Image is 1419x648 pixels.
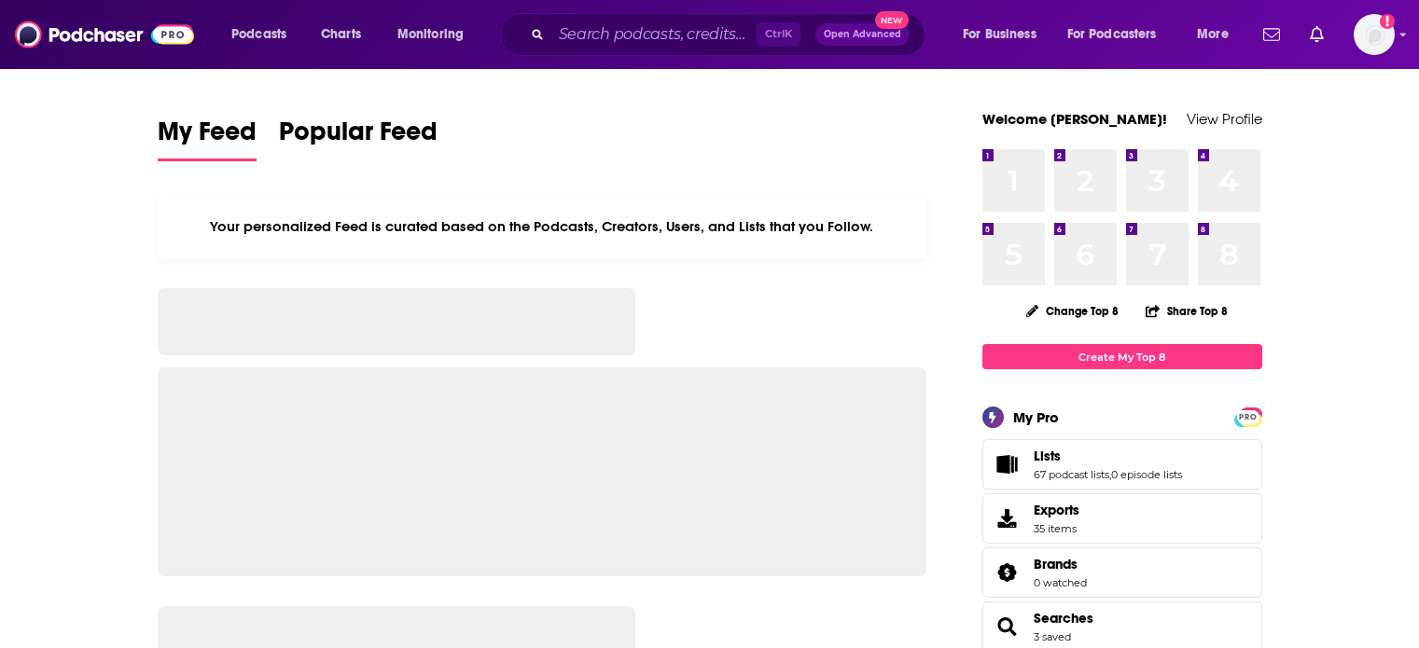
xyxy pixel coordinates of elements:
span: New [875,11,909,29]
a: Popular Feed [279,116,438,161]
span: Brands [982,547,1262,598]
button: open menu [218,20,311,49]
span: Podcasts [231,21,286,48]
a: 3 saved [1034,630,1071,643]
svg: Add a profile image [1380,14,1395,29]
div: My Pro [1013,408,1059,426]
a: Lists [1034,448,1182,464]
a: PRO [1237,409,1259,423]
img: Podchaser - Follow, Share and Rate Podcasts [15,17,194,52]
button: Show profile menu [1354,14,1395,55]
span: For Podcasters [1067,21,1157,48]
a: 67 podcast lists [1034,468,1109,481]
span: Monitoring [397,21,464,48]
span: For Business [963,21,1036,48]
a: Brands [1034,556,1087,572]
span: Open Advanced [824,30,901,39]
button: open menu [1184,20,1252,49]
button: open menu [1055,20,1184,49]
a: Exports [982,493,1262,544]
a: Lists [989,451,1026,477]
span: Brands [1034,556,1078,572]
a: Show notifications dropdown [1302,19,1331,50]
button: open menu [950,20,1060,49]
a: 0 episode lists [1111,468,1182,481]
button: Change Top 8 [1015,299,1131,323]
span: Popular Feed [279,116,438,159]
span: Lists [1034,448,1061,464]
a: My Feed [158,116,257,161]
a: View Profile [1187,110,1262,128]
span: PRO [1237,410,1259,424]
span: Logged in as NickG [1354,14,1395,55]
button: Open AdvancedNew [815,23,910,46]
span: , [1109,468,1111,481]
span: My Feed [158,116,257,159]
span: Ctrl K [757,22,800,47]
span: 35 items [1034,522,1079,535]
span: Exports [1034,502,1079,518]
a: Show notifications dropdown [1256,19,1287,50]
div: Search podcasts, credits, & more... [518,13,943,56]
input: Search podcasts, credits, & more... [551,20,757,49]
a: 0 watched [1034,576,1087,589]
a: Create My Top 8 [982,344,1262,369]
a: Searches [1034,610,1093,627]
a: Welcome [PERSON_NAME]! [982,110,1167,128]
a: Charts [309,20,372,49]
button: open menu [384,20,488,49]
span: Charts [321,21,361,48]
span: Lists [982,439,1262,489]
span: Exports [989,505,1026,531]
button: Share Top 8 [1145,293,1229,329]
div: Your personalized Feed is curated based on the Podcasts, Creators, Users, and Lists that you Follow. [158,195,927,258]
span: More [1197,21,1229,48]
img: User Profile [1354,14,1395,55]
a: Brands [989,559,1026,586]
a: Searches [989,614,1026,640]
